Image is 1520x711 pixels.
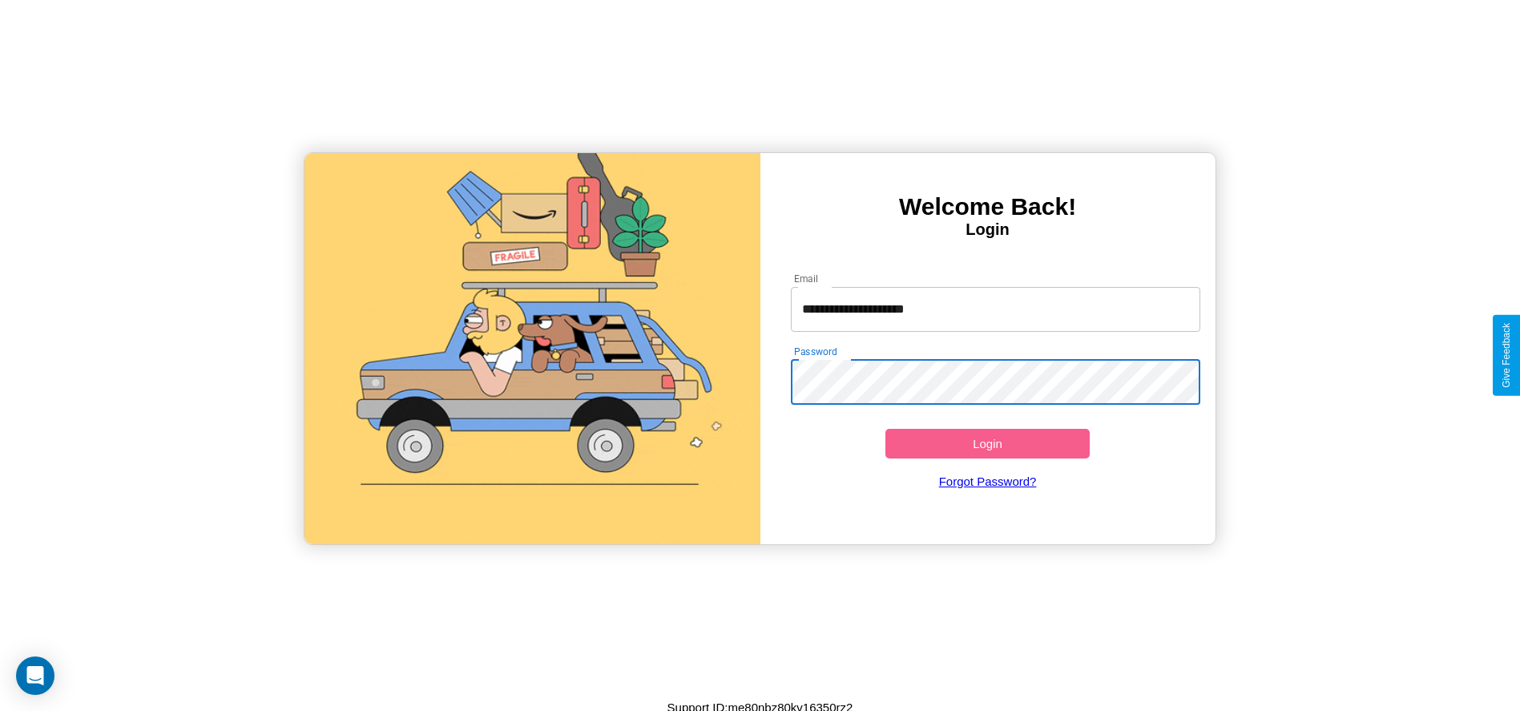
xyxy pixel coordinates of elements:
h3: Welcome Back! [760,193,1216,220]
a: Forgot Password? [783,459,1192,504]
div: Open Intercom Messenger [16,656,54,695]
div: Give Feedback [1501,323,1512,388]
img: gif [304,153,760,544]
h4: Login [760,220,1216,239]
label: Password [794,345,837,358]
button: Login [885,429,1091,459]
label: Email [794,272,819,285]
